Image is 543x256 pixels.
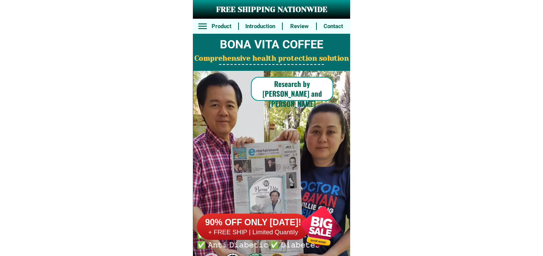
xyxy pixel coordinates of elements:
h6: + FREE SHIP | Limited Quantily [197,228,309,237]
h6: Review [286,22,312,31]
h6: Introduction [243,22,278,31]
h6: 90% OFF ONLY [DATE]! [197,217,309,228]
h6: Research by [PERSON_NAME] and [PERSON_NAME] [251,79,333,109]
h6: Product [209,22,234,31]
h3: FREE SHIPPING NATIONWIDE [193,4,350,15]
h6: Contact [321,22,346,31]
h2: BONA VITA COFFEE [193,36,350,54]
h2: Comprehensive health protection solution [193,53,350,64]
